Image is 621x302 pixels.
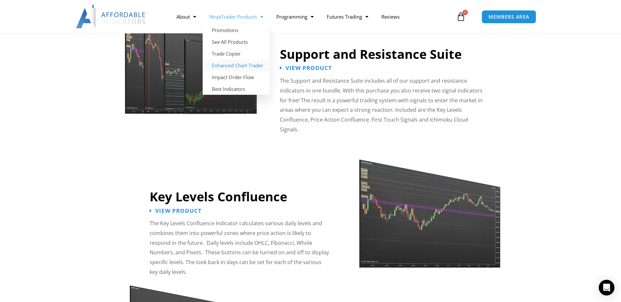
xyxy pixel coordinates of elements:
[203,83,270,95] a: Best Indicators
[488,14,529,19] span: MEMBERS AREA
[76,5,146,28] img: LogoAI | Affordable Indicators – NinjaTrader
[203,36,270,48] a: See All Products
[203,59,270,71] a: Enhanced Chart Trader
[463,10,468,15] span: 0
[203,48,270,59] a: Trade Copier
[150,219,330,277] p: The Key Levels Confluence Indicator calculates various daily levels and combines them into powerf...
[358,148,501,270] img: Key Levels | Affordable Indicators – NinjaTrader
[375,9,406,24] a: Reviews
[280,65,332,71] a: View Product
[203,9,270,24] a: NinjaTrader Products
[150,188,287,205] a: Key Levels Confluence
[150,208,202,213] a: View Product
[270,9,320,24] a: Programming
[320,9,375,24] a: Futures Trading
[280,76,487,134] p: The Support and Resistance Suite includes all of our support and resistance indicators in one bun...
[170,9,455,24] nav: Menu
[170,9,203,24] a: About
[203,24,270,95] ul: NinjaTrader Products
[599,280,614,295] div: Open Intercom Messenger
[203,24,270,36] a: Promotions
[482,10,536,24] a: MEMBERS AREA
[155,208,202,213] span: View Product
[203,71,270,83] a: Impact Order Flow
[280,45,462,62] a: Support and Resistance Suite
[447,7,475,26] a: 0
[285,65,332,71] span: View Product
